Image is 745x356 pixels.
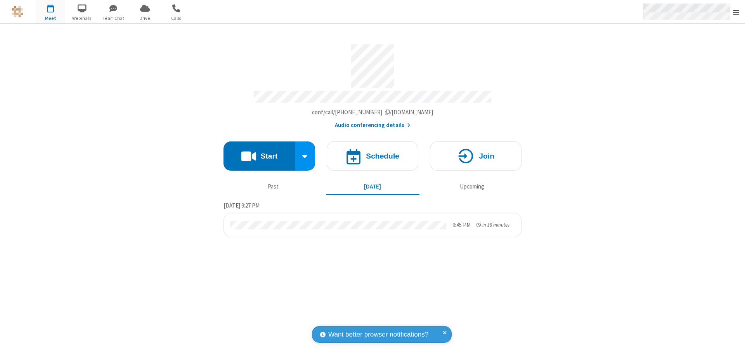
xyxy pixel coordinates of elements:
[328,330,428,340] span: Want better browser notifications?
[36,15,65,22] span: Meet
[479,152,494,160] h4: Join
[312,108,433,116] span: Copy my meeting room link
[223,202,260,209] span: [DATE] 9:27 PM
[223,201,521,237] section: Today's Meetings
[260,152,277,160] h4: Start
[223,141,295,171] button: Start
[425,179,519,194] button: Upcoming
[162,15,191,22] span: Calls
[312,108,433,117] button: Copy my meeting room linkCopy my meeting room link
[99,15,128,22] span: Team Chat
[430,141,521,171] button: Join
[482,222,509,228] span: in 18 minutes
[227,179,320,194] button: Past
[68,15,97,22] span: Webinars
[452,221,471,230] div: 9:45 PM
[295,141,315,171] div: Start conference options
[223,38,521,130] section: Account details
[130,15,159,22] span: Drive
[335,121,411,130] button: Audio conferencing details
[366,152,399,160] h4: Schedule
[326,179,419,194] button: [DATE]
[327,141,418,171] button: Schedule
[12,6,23,17] img: QA Selenium DO NOT DELETE OR CHANGE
